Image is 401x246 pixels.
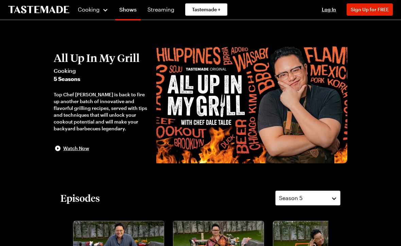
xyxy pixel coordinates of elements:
a: Shows [115,1,141,20]
button: Sign Up for FREE [347,3,393,16]
span: Watch Now [63,145,89,152]
h2: All Up In My Grill [54,52,150,64]
span: Sign Up for FREE [351,6,389,12]
span: Cooking [78,6,100,13]
img: All Up In My Grill [156,41,347,163]
a: To Tastemade Home Page [8,6,69,14]
span: 5 Seasons [54,75,150,83]
span: Cooking [54,67,150,75]
span: Log In [322,6,336,12]
button: Log In [315,6,343,13]
button: Cooking [77,1,108,18]
span: Season 5 [279,194,302,202]
button: Season 5 [275,191,341,206]
span: Tastemade + [192,6,221,13]
h2: Episodes [60,192,100,204]
a: Tastemade + [185,3,227,16]
button: All Up In My GrillCooking5 SeasonsTop Chef [PERSON_NAME] is back to fire up another batch of inno... [54,52,150,152]
div: Top Chef [PERSON_NAME] is back to fire up another batch of innovative and flavorful grilling reci... [54,91,150,132]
